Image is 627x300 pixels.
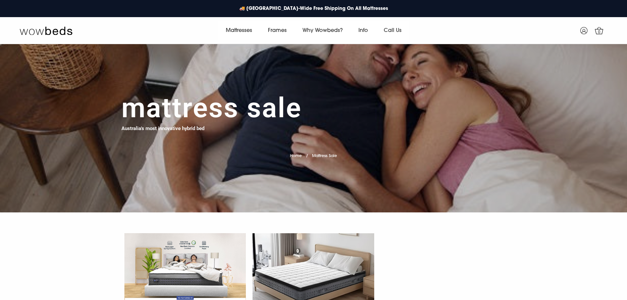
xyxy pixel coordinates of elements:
[591,22,607,39] a: 0
[218,21,260,40] a: Mattresses
[290,145,337,162] nav: breadcrumbs
[236,2,391,15] a: 🚚 [GEOGRAPHIC_DATA]-Wide Free Shipping On All Mattresses
[376,21,409,40] a: Call Us
[312,154,337,158] span: Mattress Sale
[596,29,603,36] span: 0
[20,26,72,35] img: Wow Beds Logo
[295,21,351,40] a: Why Wowbeds?
[121,92,302,124] h1: Mattress Sale
[306,154,308,158] span: /
[351,21,376,40] a: Info
[260,21,295,40] a: Frames
[121,125,204,132] h4: Australia's most innovative hybrid bed
[290,154,302,158] a: Home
